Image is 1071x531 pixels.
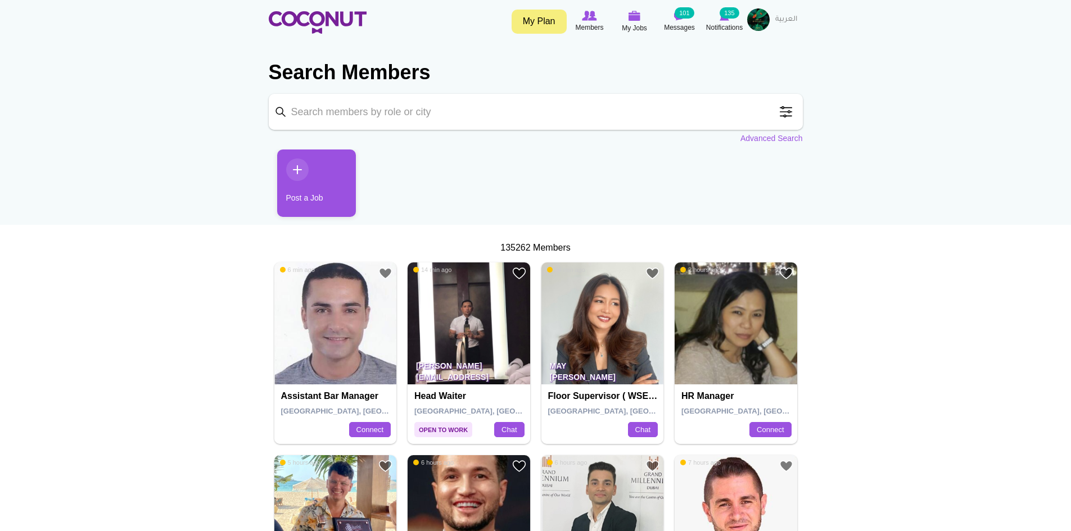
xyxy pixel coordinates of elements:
a: Add to Favourites [378,459,392,473]
span: Notifications [706,22,743,33]
p: May [PERSON_NAME] [541,353,664,384]
img: Home [269,11,367,34]
span: 2 hours ago [680,266,721,274]
h4: HR Manager [681,391,793,401]
a: Chat [494,422,524,438]
a: Add to Favourites [645,266,659,280]
span: 14 min ago [413,266,451,274]
a: Add to Favourites [378,266,392,280]
a: Post a Job [277,149,356,217]
span: 6 hours ago [547,459,588,466]
p: [PERSON_NAME] [EMAIL_ADDRESS][DOMAIN_NAME] [408,353,530,384]
small: 135 [720,7,739,19]
small: 101 [675,7,694,19]
a: Browse Members Members [567,8,612,34]
a: Add to Favourites [779,459,793,473]
a: Connect [749,422,791,438]
span: 34 min ago [547,266,585,274]
h4: Head Waiter [414,391,526,401]
img: My Jobs [629,11,641,21]
span: [GEOGRAPHIC_DATA], [GEOGRAPHIC_DATA] [548,407,708,415]
a: Add to Favourites [779,266,793,280]
span: [GEOGRAPHIC_DATA], [GEOGRAPHIC_DATA] [414,407,575,415]
a: Add to Favourites [512,459,526,473]
span: My Jobs [622,22,647,34]
h2: Search Members [269,59,803,86]
a: العربية [770,8,803,31]
span: [GEOGRAPHIC_DATA], [GEOGRAPHIC_DATA] [681,407,842,415]
a: Messages Messages 101 [657,8,702,34]
img: Browse Members [582,11,596,21]
span: [GEOGRAPHIC_DATA], [GEOGRAPHIC_DATA] [281,407,441,415]
a: Connect [349,422,391,438]
a: My Jobs My Jobs [612,8,657,35]
h4: Assistant bar manager [281,391,393,401]
span: Open to Work [414,422,472,437]
span: 6 min ago [280,266,315,274]
a: Notifications Notifications 135 [702,8,747,34]
li: 1 / 1 [269,149,347,225]
span: Messages [664,22,695,33]
span: 5 hours ago [280,459,320,466]
span: 7 hours ago [680,459,721,466]
span: Members [575,22,603,33]
input: Search members by role or city [269,94,803,130]
a: Add to Favourites [512,266,526,280]
h4: Floor Supervisor ( WSET Level 2 For Wine Certified) [548,391,660,401]
img: Messages [674,11,685,21]
img: Notifications [720,11,729,21]
a: Chat [628,422,658,438]
span: 6 hours ago [413,459,454,466]
a: My Plan [512,10,567,34]
a: Advanced Search [740,133,803,144]
div: 135262 Members [269,242,803,255]
a: Add to Favourites [645,459,659,473]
